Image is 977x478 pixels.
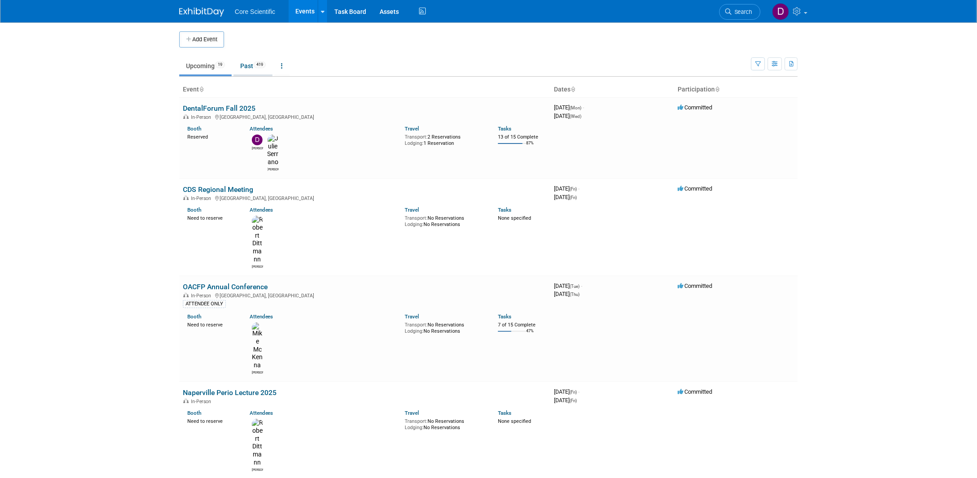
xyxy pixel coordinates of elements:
[678,388,712,395] span: Committed
[191,196,214,201] span: In-Person
[405,417,484,430] div: No Reservations No Reservations
[578,185,579,192] span: -
[405,215,428,221] span: Transport:
[498,207,511,213] a: Tasks
[719,4,761,20] a: Search
[498,418,531,424] span: None specified
[252,135,263,145] img: Dan Boro
[731,9,752,15] span: Search
[405,418,428,424] span: Transport:
[252,264,263,269] div: Robert Dittmann
[405,328,424,334] span: Lodging:
[570,390,577,395] span: (Fri)
[581,282,582,289] span: -
[498,322,547,328] div: 7 of 15 Complete
[498,410,511,416] a: Tasks
[183,113,547,120] div: [GEOGRAPHIC_DATA], [GEOGRAPHIC_DATA]
[405,425,424,430] span: Lodging:
[570,284,579,289] span: (Tue)
[250,126,273,132] a: Attendees
[179,82,550,97] th: Event
[674,82,798,97] th: Participation
[187,417,236,425] div: Need to reserve
[405,313,419,320] a: Travel
[187,132,236,140] div: Reserved
[405,320,484,334] div: No Reservations No Reservations
[554,291,579,297] span: [DATE]
[183,300,226,308] div: ATTENDEE ONLY
[678,185,712,192] span: Committed
[252,322,263,369] img: Mike McKenna
[187,207,201,213] a: Booth
[554,113,581,119] span: [DATE]
[678,104,712,111] span: Committed
[250,313,273,320] a: Attendees
[554,194,577,200] span: [DATE]
[570,398,577,403] span: (Fri)
[183,194,547,201] div: [GEOGRAPHIC_DATA], [GEOGRAPHIC_DATA]
[252,216,263,264] img: Robert Dittmann
[405,132,484,146] div: 2 Reservations 1 Reservation
[179,8,224,17] img: ExhibitDay
[250,207,273,213] a: Attendees
[554,388,579,395] span: [DATE]
[215,61,225,68] span: 19
[187,320,236,328] div: Need to reserve
[187,126,201,132] a: Booth
[498,134,547,140] div: 13 of 15 Complete
[526,329,534,341] td: 47%
[179,31,224,48] button: Add Event
[772,3,789,20] img: Danielle Wiesemann
[570,105,581,110] span: (Mon)
[183,196,189,200] img: In-Person Event
[405,222,424,227] span: Lodging:
[183,114,189,119] img: In-Person Event
[252,369,263,375] div: Mike McKenna
[498,313,511,320] a: Tasks
[250,410,273,416] a: Attendees
[583,104,584,111] span: -
[405,207,419,213] a: Travel
[183,293,189,297] img: In-Person Event
[570,114,581,119] span: (Wed)
[405,410,419,416] a: Travel
[268,166,279,172] div: Julie Serrano
[526,141,534,153] td: 87%
[233,57,272,74] a: Past419
[405,213,484,227] div: No Reservations No Reservations
[554,282,582,289] span: [DATE]
[252,145,263,151] div: Dan Boro
[498,215,531,221] span: None specified
[268,135,279,166] img: Julie Serrano
[554,397,577,404] span: [DATE]
[405,134,428,140] span: Transport:
[405,322,428,328] span: Transport:
[570,292,579,297] span: (Thu)
[550,82,674,97] th: Dates
[191,399,214,404] span: In-Person
[187,410,201,416] a: Booth
[571,86,575,93] a: Sort by Start Date
[715,86,719,93] a: Sort by Participation Type
[235,8,275,15] span: Core Scientific
[405,140,424,146] span: Lodging:
[179,57,232,74] a: Upcoming19
[183,388,277,397] a: Naperville Perio Lecture 2025
[187,213,236,222] div: Need to reserve
[554,185,579,192] span: [DATE]
[191,293,214,299] span: In-Person
[570,187,577,191] span: (Fri)
[252,467,263,472] div: Robert Dittmann
[183,185,253,194] a: CDS Regional Meeting
[498,126,511,132] a: Tasks
[183,291,547,299] div: [GEOGRAPHIC_DATA], [GEOGRAPHIC_DATA]
[570,195,577,200] span: (Fri)
[252,419,263,467] img: Robert Dittmann
[254,61,266,68] span: 419
[199,86,203,93] a: Sort by Event Name
[183,282,268,291] a: OACFP Annual Conference
[554,104,584,111] span: [DATE]
[191,114,214,120] span: In-Person
[187,313,201,320] a: Booth
[578,388,579,395] span: -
